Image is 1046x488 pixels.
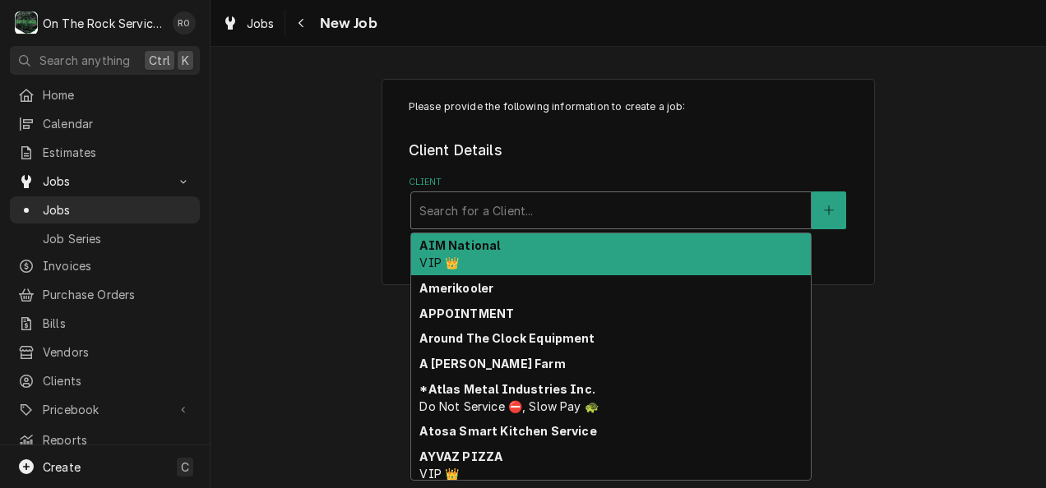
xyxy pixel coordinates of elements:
div: Job Create/Update Form [409,99,849,229]
div: Job Create/Update [382,79,875,285]
strong: Amerikooler [419,281,493,295]
a: Jobs [215,10,281,37]
a: Purchase Orders [10,281,200,308]
a: Go to Jobs [10,168,200,195]
span: Pricebook [43,401,167,418]
a: Jobs [10,196,200,223]
span: Reports [43,431,192,449]
span: Vendors [43,343,192,361]
p: Please provide the following information to create a job: [409,99,849,114]
strong: AIM National [419,238,500,252]
span: Bills [43,315,192,332]
span: VIP 👑 [419,467,459,481]
a: Reports [10,426,200,453]
span: Calendar [43,115,192,132]
span: Home [43,86,192,104]
strong: AYVAZ PIZZA [419,449,502,463]
div: Client [409,176,849,229]
strong: *Atlas Metal Industries Inc. [419,382,595,396]
a: Go to Pricebook [10,396,200,423]
a: Vendors [10,338,200,366]
span: Purchase Orders [43,286,192,303]
div: On The Rock Services [43,15,164,32]
span: Job Series [43,230,192,247]
span: Create [43,460,81,474]
span: Do Not Service ⛔, Slow Pay 🐢 [419,399,598,413]
a: Invoices [10,252,200,279]
div: Rich Ortega's Avatar [173,12,196,35]
svg: Create New Client [824,205,834,216]
span: Clients [43,372,192,389]
button: Navigate back [289,10,315,36]
a: Bills [10,310,200,337]
legend: Client Details [409,140,849,161]
span: VIP 👑 [419,256,459,269]
div: On The Rock Services's Avatar [15,12,38,35]
strong: A [PERSON_NAME] Farm [419,357,565,371]
strong: Atosa Smart Kitchen Service [419,424,596,438]
span: Jobs [43,201,192,219]
div: O [15,12,38,35]
strong: APPOINTMENT [419,306,514,320]
span: New Job [315,12,377,35]
button: Create New Client [812,191,846,229]
span: Search anything [39,52,130,69]
span: Jobs [247,15,275,32]
strong: Around The Clock Equipment [419,331,595,345]
span: C [181,458,189,476]
a: Estimates [10,139,200,166]
button: Search anythingCtrlK [10,46,200,75]
span: Estimates [43,144,192,161]
span: Ctrl [149,52,170,69]
span: Jobs [43,173,167,190]
a: Calendar [10,110,200,137]
span: Invoices [43,257,192,274]
span: K [182,52,189,69]
a: Clients [10,367,200,394]
div: RO [173,12,196,35]
a: Home [10,81,200,108]
a: Job Series [10,225,200,252]
label: Client [409,176,849,189]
